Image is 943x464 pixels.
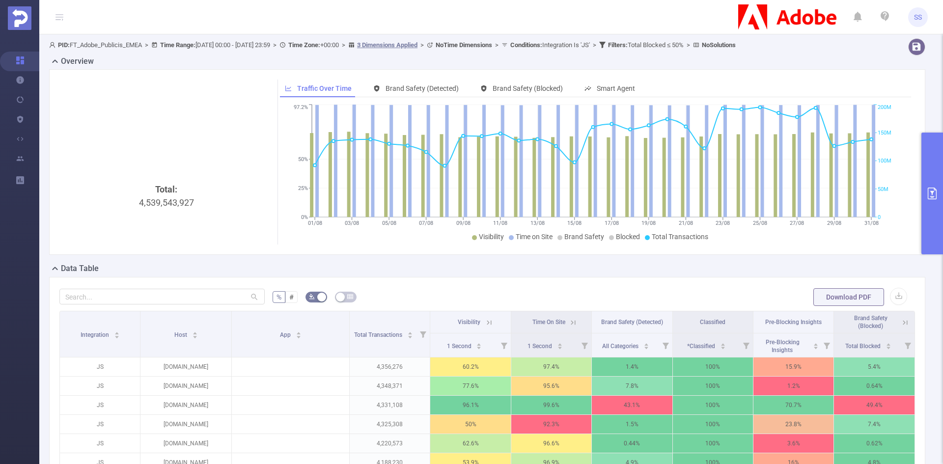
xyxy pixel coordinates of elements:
[834,357,915,376] p: 5.4%
[659,333,672,357] i: Filter menu
[878,130,891,136] tspan: 150M
[386,84,459,92] span: Brand Safety (Detected)
[678,220,693,226] tspan: 21/08
[417,41,427,49] span: >
[419,220,433,226] tspan: 07/08
[592,357,672,376] p: 1.4%
[510,41,542,49] b: Conditions :
[298,185,308,191] tspan: 25%
[479,233,504,241] span: Visibility
[296,330,302,336] div: Sort
[511,415,591,434] p: 92.3%
[476,342,482,345] i: icon: caret-up
[532,319,565,326] span: Time On Site
[288,41,320,49] b: Time Zone:
[430,357,510,376] p: 60.2%
[864,220,878,226] tspan: 31/08
[592,415,672,434] p: 1.5%
[878,158,891,164] tspan: 100M
[140,357,231,376] p: [DOMAIN_NAME]
[60,415,140,434] p: JS
[476,342,482,348] div: Sort
[160,41,195,49] b: Time Range:
[753,377,833,395] p: 1.2%
[407,330,413,336] div: Sort
[886,342,891,345] i: icon: caret-up
[492,41,501,49] span: >
[280,331,292,338] span: App
[63,183,270,348] div: 4,539,543,927
[608,41,684,49] span: Total Blocked ≤ 50%
[752,220,767,226] tspan: 25/08
[673,396,753,414] p: 100%
[408,334,413,337] i: icon: caret-down
[350,415,430,434] p: 4,325,308
[430,415,510,434] p: 50%
[644,342,649,345] i: icon: caret-up
[510,41,590,49] span: Integration Is 'JS'
[753,357,833,376] p: 15.9%
[58,41,70,49] b: PID:
[339,41,348,49] span: >
[493,220,507,226] tspan: 11/08
[886,342,891,348] div: Sort
[765,319,822,326] span: Pre-Blocking Insights
[511,357,591,376] p: 97.4%
[60,396,140,414] p: JS
[81,331,111,338] span: Integration
[297,84,352,92] span: Traffic Over Time
[285,85,292,92] i: icon: line-chart
[790,220,804,226] tspan: 27/08
[476,345,482,348] i: icon: caret-down
[140,434,231,453] p: [DOMAIN_NAME]
[430,434,510,453] p: 62.6%
[684,41,693,49] span: >
[61,263,99,274] h2: Data Table
[350,434,430,453] p: 4,220,573
[192,334,197,337] i: icon: caret-down
[592,434,672,453] p: 0.44%
[511,434,591,453] p: 96.6%
[174,331,189,338] span: Host
[270,41,279,49] span: >
[456,220,470,226] tspan: 09/08
[592,396,672,414] p: 43.1%
[644,345,649,348] i: icon: caret-down
[700,319,725,326] span: Classified
[497,333,511,357] i: Filter menu
[813,288,884,306] button: Download PDF
[834,396,915,414] p: 49.4%
[140,396,231,414] p: [DOMAIN_NAME]
[567,220,582,226] tspan: 15/08
[813,342,819,345] i: icon: caret-up
[652,233,708,241] span: Total Transactions
[516,233,553,241] span: Time on Site
[845,343,882,350] span: Total Blocked
[739,333,753,357] i: Filter menu
[347,294,353,300] i: icon: table
[530,220,544,226] tspan: 13/08
[834,434,915,453] p: 0.62%
[511,396,591,414] p: 99.6%
[458,319,480,326] span: Visibility
[511,377,591,395] p: 95.6%
[357,41,417,49] u: 3 Dimensions Applied
[716,220,730,226] tspan: 23/08
[878,105,891,111] tspan: 200M
[721,345,726,348] i: icon: caret-down
[834,415,915,434] p: 7.4%
[192,330,198,336] div: Sort
[114,334,119,337] i: icon: caret-down
[49,41,736,49] span: FT_Adobe_Publicis_EMEA [DATE] 00:00 - [DATE] 23:59 +00:00
[60,377,140,395] p: JS
[382,220,396,226] tspan: 05/08
[602,343,640,350] span: All Categories
[354,331,404,338] span: Total Transactions
[673,434,753,453] p: 100%
[345,220,359,226] tspan: 03/08
[416,311,430,357] i: Filter menu
[140,415,231,434] p: [DOMAIN_NAME]
[901,333,915,357] i: Filter menu
[608,41,628,49] b: Filters :
[702,41,736,49] b: No Solutions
